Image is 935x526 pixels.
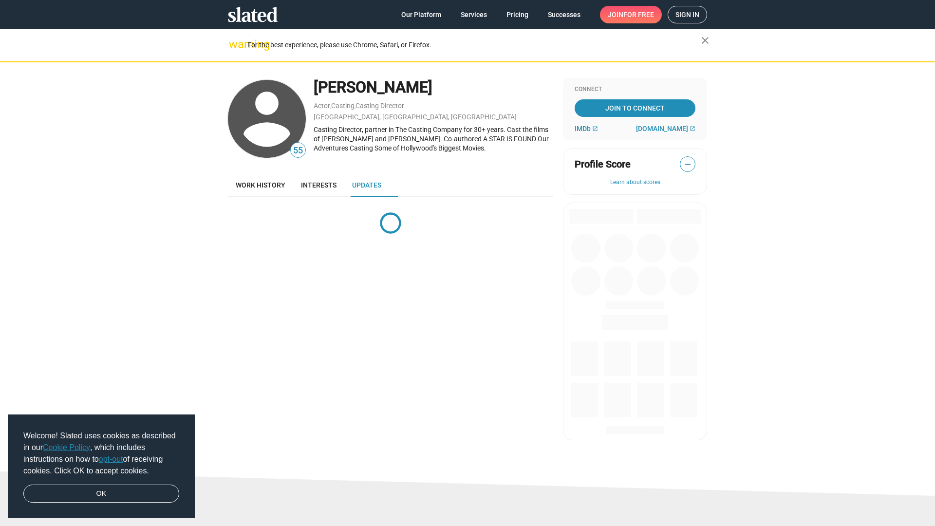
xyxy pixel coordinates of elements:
div: For the best experience, please use Chrome, Safari, or Firefox. [247,38,701,52]
div: Casting Director, partner in The Casting Company for 30+ years. Cast the films of [PERSON_NAME] a... [314,125,553,152]
span: , [330,104,331,109]
span: Profile Score [575,158,631,171]
a: [DOMAIN_NAME] [636,125,695,132]
a: Sign in [668,6,707,23]
a: Successes [540,6,588,23]
span: Welcome! Slated uses cookies as described in our , which includes instructions on how to of recei... [23,430,179,477]
a: Pricing [499,6,536,23]
span: Our Platform [401,6,441,23]
span: [DOMAIN_NAME] [636,125,688,132]
a: Joinfor free [600,6,662,23]
a: Join To Connect [575,99,695,117]
a: [GEOGRAPHIC_DATA], [GEOGRAPHIC_DATA], [GEOGRAPHIC_DATA] [314,113,517,121]
a: Updates [344,173,389,197]
div: cookieconsent [8,414,195,519]
a: IMDb [575,125,598,132]
span: 55 [291,144,305,157]
a: Work history [228,173,293,197]
a: Casting [331,102,355,110]
a: opt-out [99,455,123,463]
mat-icon: close [699,35,711,46]
mat-icon: open_in_new [690,126,695,131]
a: dismiss cookie message [23,485,179,503]
a: Actor [314,102,330,110]
span: Join [608,6,654,23]
a: Cookie Policy [43,443,90,451]
button: Learn about scores [575,179,695,187]
span: Updates [352,181,381,189]
mat-icon: open_in_new [592,126,598,131]
span: Services [461,6,487,23]
span: Interests [301,181,337,189]
div: [PERSON_NAME] [314,77,553,98]
div: Connect [575,86,695,94]
span: IMDb [575,125,591,132]
span: Pricing [506,6,528,23]
span: Work history [236,181,285,189]
span: Sign in [675,6,699,23]
span: for free [623,6,654,23]
mat-icon: warning [229,38,241,50]
span: Join To Connect [577,99,693,117]
span: — [680,158,695,171]
a: Our Platform [393,6,449,23]
span: Successes [548,6,580,23]
span: , [355,104,355,109]
a: Interests [293,173,344,197]
a: Casting Director [355,102,404,110]
a: Services [453,6,495,23]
